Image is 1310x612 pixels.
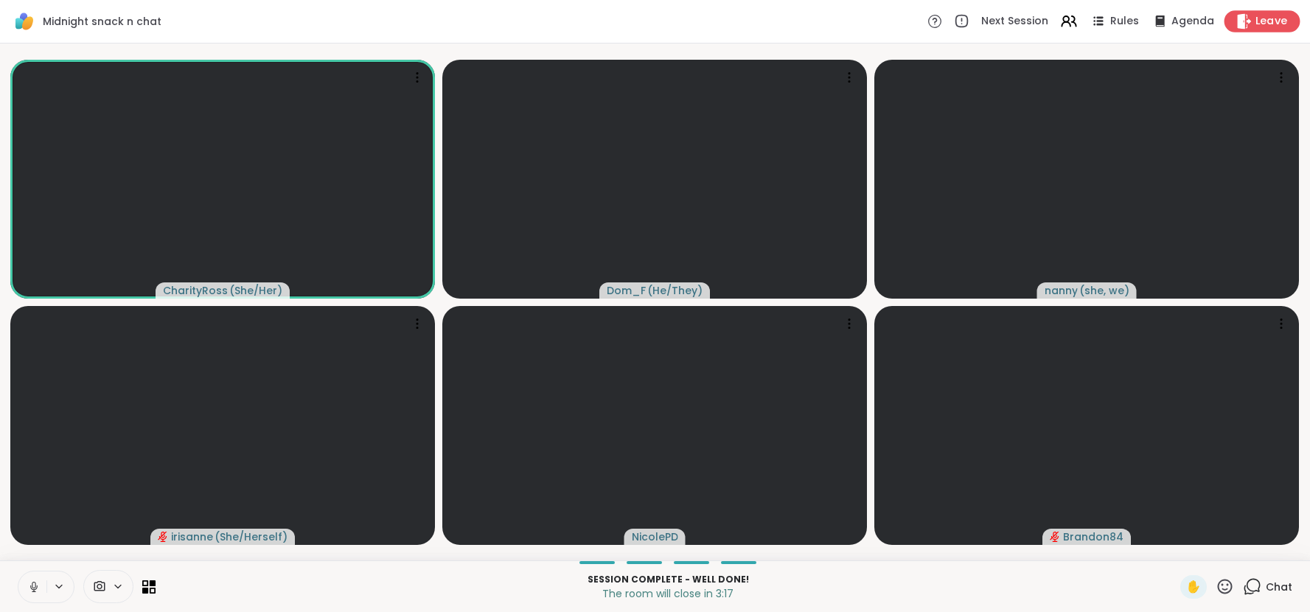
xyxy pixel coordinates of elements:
[981,14,1048,29] span: Next Session
[1050,532,1060,542] span: audio-muted
[164,586,1171,601] p: The room will close in 3:17
[43,14,161,29] span: Midnight snack n chat
[12,9,37,34] img: ShareWell Logomark
[171,529,213,544] span: irisanne
[1266,580,1292,594] span: Chat
[607,283,646,298] span: Dom_F
[1045,283,1078,298] span: nanny
[1110,14,1139,29] span: Rules
[163,283,228,298] span: CharityRoss
[1171,14,1214,29] span: Agenda
[647,283,703,298] span: ( He/They )
[632,529,678,544] span: NicolePD
[215,529,288,544] span: ( She/Herself )
[1255,14,1288,29] span: Leave
[229,283,282,298] span: ( She/Her )
[1186,578,1201,596] span: ✋
[158,532,168,542] span: audio-muted
[1079,283,1129,298] span: ( she, we )
[1063,529,1123,544] span: Brandon84
[164,573,1171,586] p: Session Complete - well done!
